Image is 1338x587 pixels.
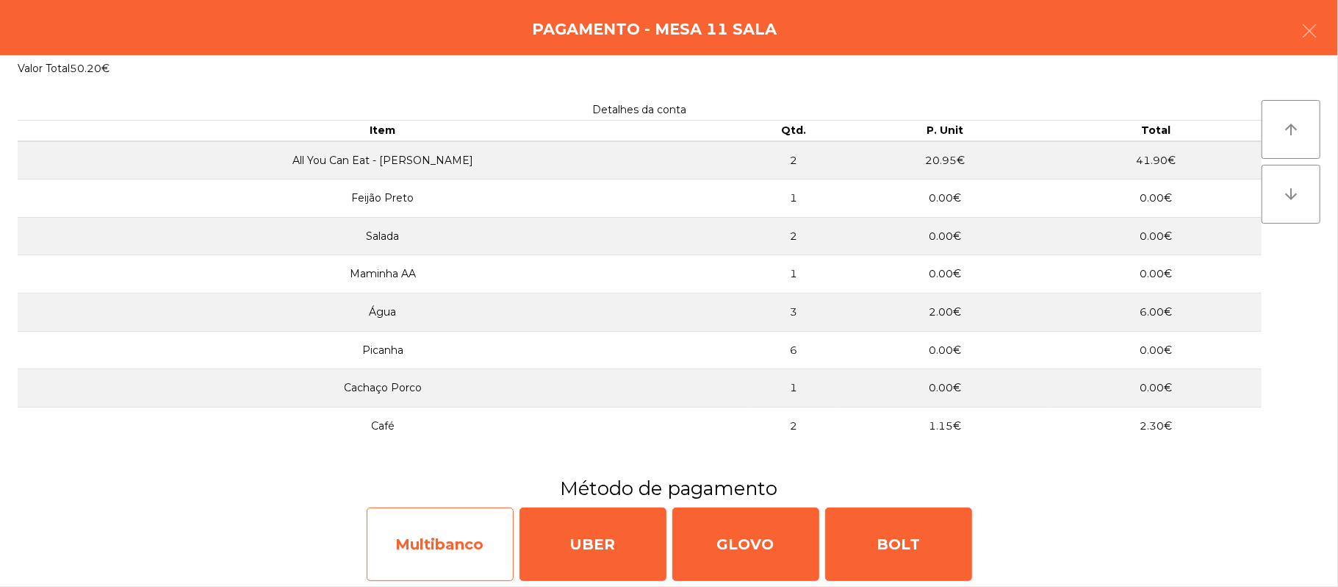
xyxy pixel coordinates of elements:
[1051,293,1262,332] td: 6.00€
[748,369,840,408] td: 1
[18,62,70,75] span: Valor Total
[1051,141,1262,179] td: 41.90€
[748,293,840,332] td: 3
[70,62,109,75] span: 50.20€
[840,369,1051,408] td: 0.00€
[840,407,1051,444] td: 1.15€
[1051,255,1262,293] td: 0.00€
[748,407,840,444] td: 2
[1282,185,1300,203] i: arrow_downward
[18,217,748,255] td: Salada
[532,18,777,40] h4: Pagamento - Mesa 11 Sala
[840,217,1051,255] td: 0.00€
[1051,121,1262,141] th: Total
[1051,407,1262,444] td: 2.30€
[840,121,1051,141] th: P. Unit
[840,293,1051,332] td: 2.00€
[593,103,687,116] span: Detalhes da conta
[18,255,748,293] td: Maminha AA
[1051,331,1262,369] td: 0.00€
[840,255,1051,293] td: 0.00€
[748,255,840,293] td: 1
[840,331,1051,369] td: 0.00€
[367,508,514,581] div: Multibanco
[1051,179,1262,218] td: 0.00€
[840,179,1051,218] td: 0.00€
[748,121,840,141] th: Qtd.
[18,141,748,179] td: All You Can Eat - [PERSON_NAME]
[748,217,840,255] td: 2
[11,475,1327,502] h3: Método de pagamento
[18,331,748,369] td: Picanha
[672,508,819,581] div: GLOVO
[18,407,748,444] td: Café
[18,179,748,218] td: Feijão Preto
[748,179,840,218] td: 1
[18,121,748,141] th: Item
[18,369,748,408] td: Cachaço Porco
[1282,121,1300,138] i: arrow_upward
[1051,217,1262,255] td: 0.00€
[748,331,840,369] td: 6
[18,293,748,332] td: Água
[519,508,666,581] div: UBER
[825,508,972,581] div: BOLT
[1262,165,1320,224] button: arrow_downward
[1051,369,1262,408] td: 0.00€
[840,141,1051,179] td: 20.95€
[748,141,840,179] td: 2
[1262,100,1320,159] button: arrow_upward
